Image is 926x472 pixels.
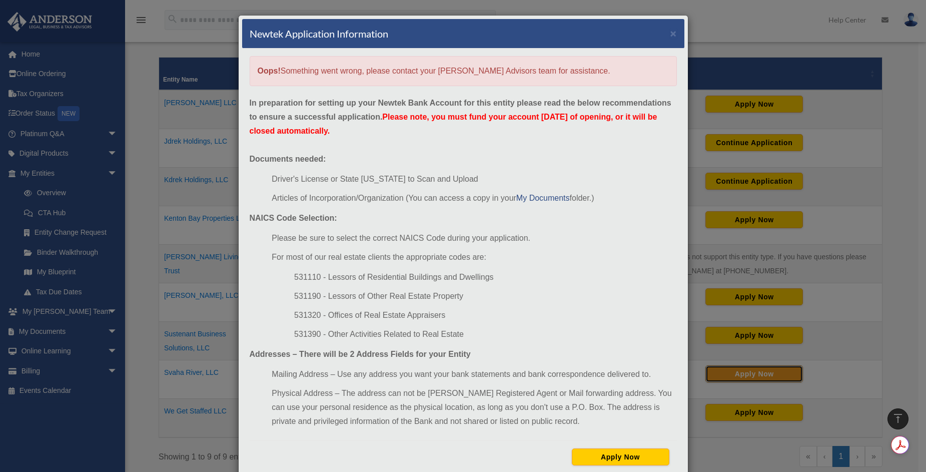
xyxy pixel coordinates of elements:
h4: Newtek Application Information [250,27,388,41]
strong: Addresses – There will be 2 Address Fields for your Entity [250,350,471,358]
li: 531390 - Other Activities Related to Real Estate [294,327,676,341]
strong: NAICS Code Selection: [250,214,337,222]
li: For most of our real estate clients the appropriate codes are: [272,250,676,264]
li: Mailing Address – Use any address you want your bank statements and bank correspondence delivered... [272,367,676,381]
li: Please be sure to select the correct NAICS Code during your application. [272,231,676,245]
li: Driver's License or State [US_STATE] to Scan and Upload [272,172,676,186]
strong: Oops! [258,67,281,75]
button: × [670,28,677,39]
li: Physical Address – The address can not be [PERSON_NAME] Registered Agent or Mail forwarding addre... [272,386,676,428]
span: Please note, you must fund your account [DATE] of opening, or it will be closed automatically. [250,113,657,135]
strong: Documents needed: [250,155,326,163]
strong: In preparation for setting up your Newtek Bank Account for this entity please read the below reco... [250,99,671,135]
li: 531190 - Lessors of Other Real Estate Property [294,289,676,303]
div: Something went wrong, please contact your [PERSON_NAME] Advisors team for assistance. [250,56,677,86]
li: Articles of Incorporation/Organization (You can access a copy in your folder.) [272,191,676,205]
li: 531320 - Offices of Real Estate Appraisers [294,308,676,322]
li: 531110 - Lessors of Residential Buildings and Dwellings [294,270,676,284]
a: My Documents [516,194,570,202]
button: Apply Now [572,448,669,465]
